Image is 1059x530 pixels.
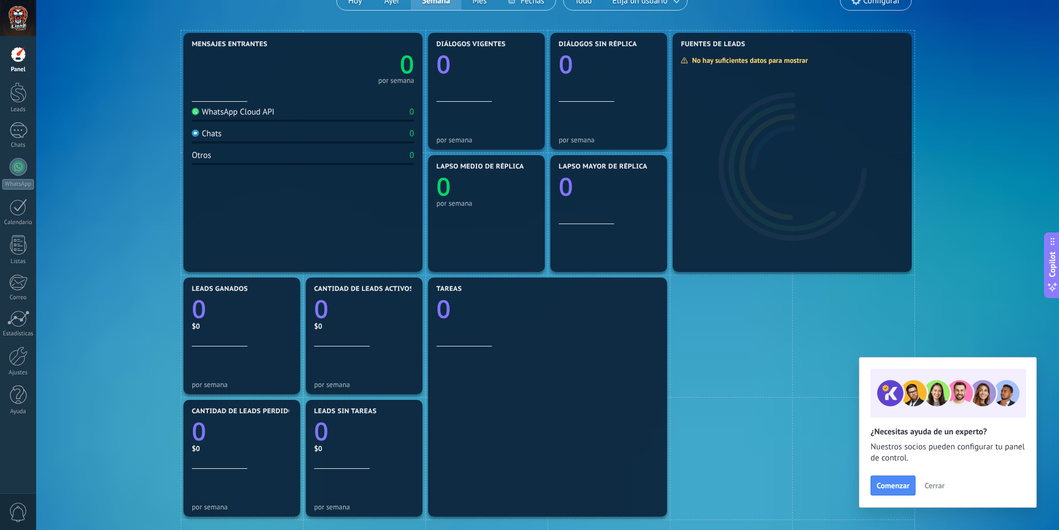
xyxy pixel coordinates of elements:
[192,292,206,326] text: 0
[559,41,637,48] span: Diálogos sin réplica
[436,199,536,207] div: por semana
[410,107,414,117] div: 0
[436,136,536,144] div: por semana
[436,163,524,171] span: Lapso medio de réplica
[2,66,34,73] div: Panel
[877,482,909,489] span: Comenzar
[303,47,414,81] a: 0
[314,321,414,331] div: $0
[436,170,451,204] text: 0
[192,503,292,511] div: por semana
[436,47,451,81] text: 0
[400,47,414,81] text: 0
[436,41,506,48] span: Diálogos vigentes
[2,179,34,190] div: WhatsApp
[192,41,267,48] span: Mensajes entrantes
[2,106,34,113] div: Leads
[919,477,949,494] button: Cerrar
[2,142,34,149] div: Chats
[192,150,211,161] div: Otros
[2,294,34,301] div: Correo
[192,128,222,139] div: Chats
[378,78,414,83] div: por semana
[410,128,414,139] div: 0
[871,475,916,496] button: Comenzar
[314,408,376,415] span: Leads sin tareas
[559,163,647,171] span: Lapso mayor de réplica
[192,285,248,293] span: Leads ganados
[2,219,34,226] div: Calendario
[314,444,414,453] div: $0
[2,330,34,338] div: Estadísticas
[192,321,292,331] div: $0
[314,414,414,448] a: 0
[410,150,414,161] div: 0
[192,130,199,137] img: Chats
[192,444,292,453] div: $0
[924,482,944,489] span: Cerrar
[2,369,34,377] div: Ajustes
[871,442,1025,464] span: Nuestros socios pueden configurar tu panel de control.
[2,408,34,415] div: Ayuda
[1047,251,1058,277] span: Copilot
[192,107,275,117] div: WhatsApp Cloud API
[314,414,329,448] text: 0
[559,47,573,81] text: 0
[314,292,414,326] a: 0
[314,503,414,511] div: por semana
[192,108,199,115] img: WhatsApp Cloud API
[436,285,462,293] span: Tareas
[192,380,292,389] div: por semana
[192,408,297,415] span: Cantidad de leads perdidos
[192,414,206,448] text: 0
[436,292,451,326] text: 0
[314,285,414,293] span: Cantidad de leads activos
[559,170,573,204] text: 0
[559,136,659,144] div: por semana
[436,292,659,326] a: 0
[680,56,816,65] div: No hay suficientes datos para mostrar
[871,427,1025,437] h2: ¿Necesitas ayuda de un experto?
[681,41,745,48] span: Fuentes de leads
[2,258,34,265] div: Listas
[314,292,329,326] text: 0
[314,380,414,389] div: por semana
[192,292,292,326] a: 0
[192,414,292,448] a: 0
